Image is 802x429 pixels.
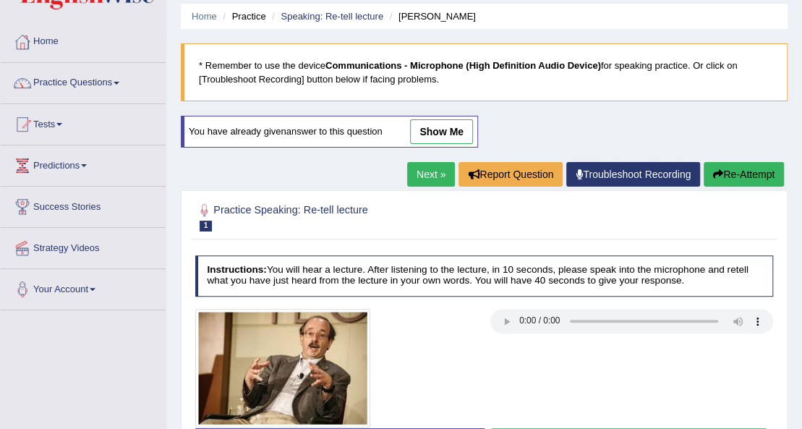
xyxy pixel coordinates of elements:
div: You have already given answer to this question [181,116,478,148]
a: show me [410,119,473,144]
a: Tests [1,104,166,140]
a: Predictions [1,145,166,182]
a: Your Account [1,269,166,305]
button: Re-Attempt [704,162,784,187]
a: Speaking: Re-tell lecture [281,11,383,22]
a: Home [192,11,217,22]
a: Practice Questions [1,63,166,99]
span: 1 [200,221,213,232]
b: Instructions: [207,264,266,275]
b: Communications - Microphone (High Definition Audio Device) [325,60,601,71]
a: Strategy Videos [1,228,166,264]
a: Troubleshoot Recording [566,162,700,187]
blockquote: * Remember to use the device for speaking practice. Or click on [Troubleshoot Recording] button b... [181,43,788,101]
a: Home [1,22,166,58]
li: Practice [219,9,265,23]
button: Report Question [458,162,563,187]
a: Success Stories [1,187,166,223]
a: Next » [407,162,455,187]
h4: You will hear a lecture. After listening to the lecture, in 10 seconds, please speak into the mic... [195,255,774,297]
li: [PERSON_NAME] [386,9,476,23]
h2: Practice Speaking: Re-tell lecture [195,201,554,232]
